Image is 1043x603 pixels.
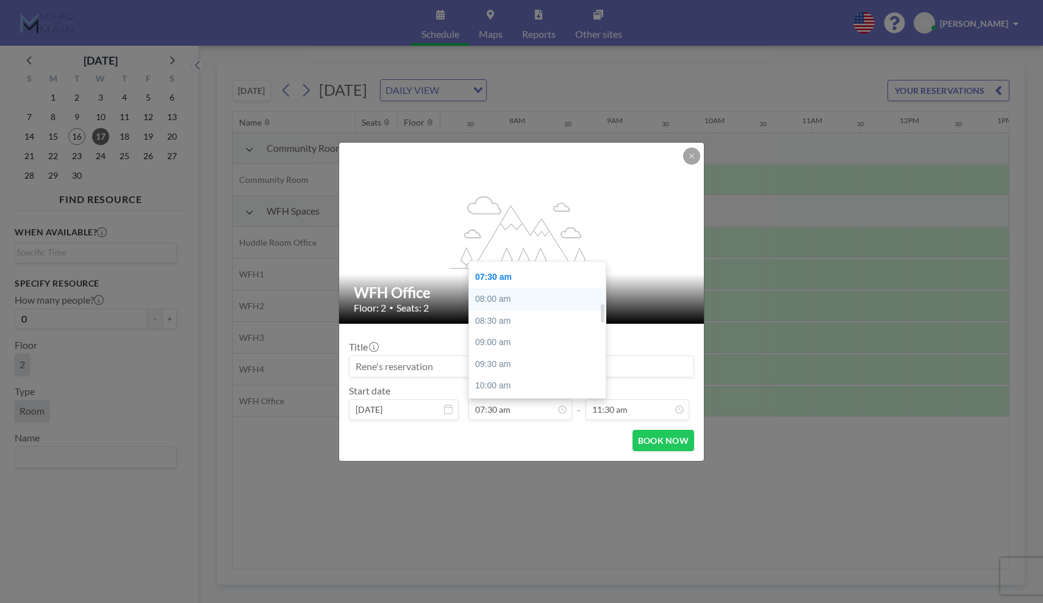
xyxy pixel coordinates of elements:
[469,375,606,397] div: 10:00 am
[469,397,606,419] div: 10:30 am
[396,302,429,314] span: Seats: 2
[349,341,378,353] label: Title
[469,266,606,288] div: 07:30 am
[354,302,386,314] span: Floor: 2
[349,385,390,397] label: Start date
[469,354,606,376] div: 09:30 am
[354,284,690,302] h2: WFH Office
[389,303,393,312] span: •
[349,356,694,377] input: Rene's reservation
[577,389,581,416] span: -
[469,288,606,310] div: 08:00 am
[633,430,694,451] button: BOOK NOW
[469,310,606,332] div: 08:30 am
[469,332,606,354] div: 09:00 am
